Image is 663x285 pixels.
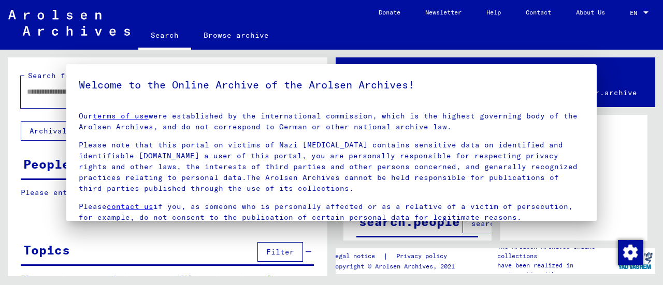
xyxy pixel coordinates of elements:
[93,111,149,121] a: terms of use
[79,111,584,132] p: Our were established by the international commission, which is the highest governing body of the ...
[107,202,153,211] a: contact us
[79,201,584,223] p: Please if you, as someone who is personally affected or as a relative of a victim of persecution,...
[79,140,584,194] p: Please note that this portal on victims of Nazi [MEDICAL_DATA] contains sensitive data on identif...
[618,240,643,265] img: Change consent
[79,77,584,93] h5: Welcome to the Online Archive of the Arolsen Archives!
